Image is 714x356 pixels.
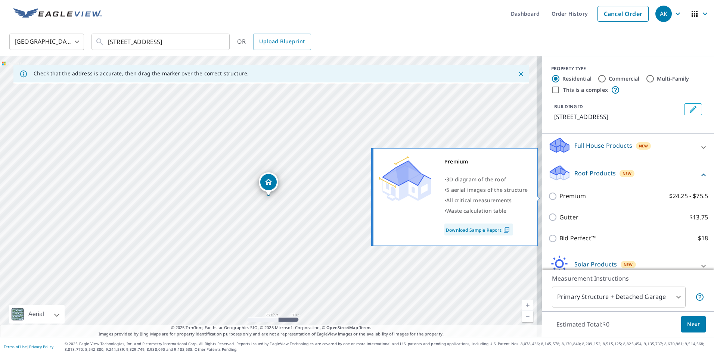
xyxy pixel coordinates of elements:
span: New [624,262,633,268]
p: [STREET_ADDRESS] [554,112,681,121]
span: All critical measurements [446,197,512,204]
div: Primary Structure + Detached Garage [552,287,686,307]
p: BUILDING ID [554,103,583,110]
label: This is a complex [563,86,608,94]
p: Full House Products [574,141,632,150]
label: Multi-Family [657,75,689,82]
div: AK [655,6,672,22]
p: | [4,344,53,349]
span: New [623,171,632,177]
span: © 2025 TomTom, Earthstar Geographics SIO, © 2025 Microsoft Corporation, © [171,325,372,331]
span: New [639,143,648,149]
div: PROPERTY TYPE [551,65,705,72]
a: OpenStreetMap [326,325,358,330]
label: Residential [562,75,592,82]
img: Pdf Icon [502,227,512,233]
button: Close [516,69,526,79]
div: • [444,185,528,195]
a: Terms of Use [4,344,27,349]
a: Current Level 17, Zoom In [522,300,533,311]
div: Dropped pin, building 1, Residential property, 520 Milford St Morgantown, WV 26505 [259,172,278,196]
button: Next [681,316,706,333]
a: Upload Blueprint [253,34,311,50]
p: $18 [698,234,708,243]
div: Aerial [26,305,46,324]
a: Current Level 17, Zoom Out [522,311,533,322]
p: Solar Products [574,260,617,269]
p: Check that the address is accurate, then drag the marker over the correct structure. [34,70,249,77]
img: Premium [379,156,431,201]
p: Roof Products [574,169,616,178]
div: Premium [444,156,528,167]
div: • [444,195,528,206]
p: $13.75 [689,213,708,222]
p: Measurement Instructions [552,274,704,283]
span: 5 aerial images of the structure [446,186,528,193]
div: Roof ProductsNew [548,164,708,185]
span: Your report will include the primary structure and a detached garage if one exists. [695,293,704,302]
span: Next [687,320,700,329]
a: Terms [359,325,372,330]
div: [GEOGRAPHIC_DATA] [9,31,84,52]
div: Solar ProductsNew [548,255,708,277]
a: Privacy Policy [29,344,53,349]
p: © 2025 Eagle View Technologies, Inc. and Pictometry International Corp. All Rights Reserved. Repo... [65,341,710,352]
div: Aerial [9,305,65,324]
span: Waste calculation table [446,207,506,214]
button: Edit building 1 [684,103,702,115]
p: Bid Perfect™ [559,234,596,243]
label: Commercial [609,75,640,82]
a: Download Sample Report [444,224,513,235]
div: • [444,206,528,216]
span: Upload Blueprint [259,37,305,46]
div: Full House ProductsNew [548,137,708,158]
img: EV Logo [13,8,102,19]
a: Cancel Order [597,6,649,22]
input: Search by address or latitude-longitude [108,31,214,52]
div: • [444,174,528,185]
span: 3D diagram of the roof [446,176,506,183]
p: Estimated Total: $0 [550,316,615,332]
p: Premium [559,191,586,201]
div: OR [237,34,311,50]
p: Gutter [559,213,578,222]
p: $24.25 - $75.5 [669,191,708,201]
